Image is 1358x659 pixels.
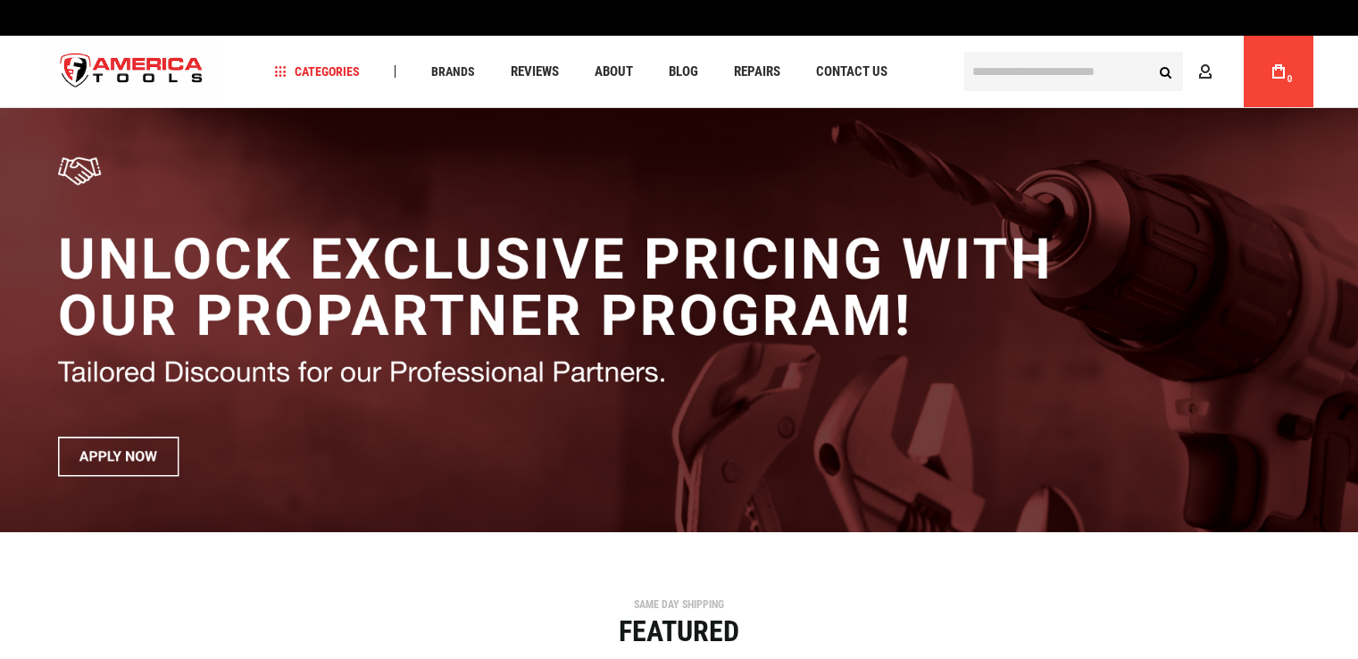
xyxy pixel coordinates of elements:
div: SAME DAY SHIPPING [41,599,1318,610]
a: About [587,60,641,84]
span: Repairs [734,65,780,79]
a: Blog [661,60,706,84]
a: Categories [266,60,368,84]
a: Reviews [503,60,567,84]
div: Featured [41,617,1318,646]
span: Contact Us [816,65,887,79]
a: 0 [1262,36,1296,107]
span: Blog [669,65,698,79]
span: About [595,65,633,79]
a: Brands [423,60,483,84]
span: Reviews [511,65,559,79]
span: Brands [431,65,475,78]
a: Repairs [726,60,788,84]
a: Contact Us [808,60,896,84]
a: store logo [46,38,219,105]
button: Search [1149,54,1183,88]
span: Categories [274,65,360,78]
img: America Tools [46,38,219,105]
span: 0 [1287,74,1293,84]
